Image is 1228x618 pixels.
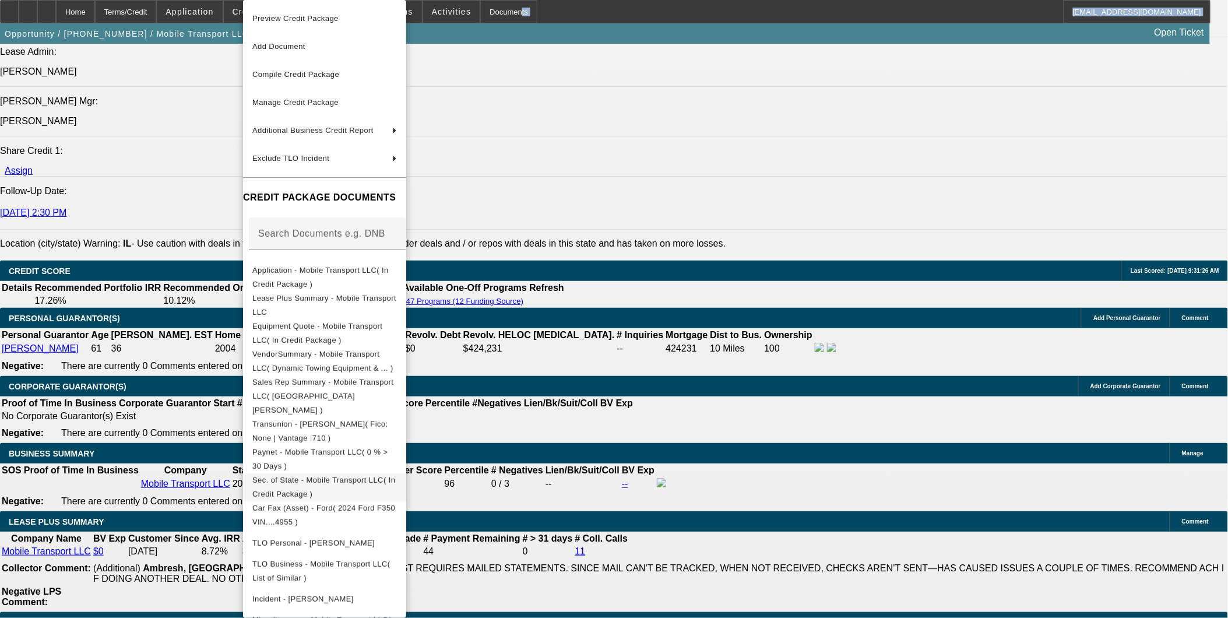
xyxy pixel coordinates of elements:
span: TLO Business - Mobile Transport LLC( List of Similar ) [252,560,390,582]
span: Equipment Quote - Mobile Transport LLC( In Credit Package ) [252,322,382,345]
button: Sales Rep Summary - Mobile Transport LLC( Oliva, Nicholas ) [243,375,406,417]
span: Paynet - Mobile Transport LLC( 0 % > 30 Days ) [252,448,388,470]
span: Application - Mobile Transport LLC( In Credit Package ) [252,266,389,289]
span: Sales Rep Summary - Mobile Transport LLC( [GEOGRAPHIC_DATA][PERSON_NAME] ) [252,378,393,415]
button: Lease Plus Summary - Mobile Transport LLC [243,292,406,319]
span: Transunion - [PERSON_NAME]( Fico: None | Vantage :710 ) [252,420,388,443]
span: Sec. of State - Mobile Transport LLC( In Credit Package ) [252,476,395,498]
span: Manage Credit Package [252,98,339,107]
button: Incident - Nestos, William [243,585,406,613]
span: Incident - [PERSON_NAME] [252,595,354,603]
span: Lease Plus Summary - Mobile Transport LLC [252,294,396,317]
span: Preview Credit Package [252,14,339,23]
button: Transunion - Nestos, William( Fico: None | Vantage :710 ) [243,417,406,445]
button: VendorSummary - Mobile Transport LLC( Dynamic Towing Equipment & ... ) [243,347,406,375]
mat-label: Search Documents e.g. DNB [258,229,385,238]
button: Sec. of State - Mobile Transport LLC( In Credit Package ) [243,473,406,501]
span: Add Document [252,42,305,51]
h4: CREDIT PACKAGE DOCUMENTS [243,191,406,205]
button: Application - Mobile Transport LLC( In Credit Package ) [243,264,406,292]
button: Car Fax (Asset) - Ford( 2024 Ford F350 VIN....4955 ) [243,501,406,529]
span: VendorSummary - Mobile Transport LLC( Dynamic Towing Equipment & ... ) [252,350,393,373]
span: TLO Personal - [PERSON_NAME] [252,539,375,547]
span: Car Fax (Asset) - Ford( 2024 Ford F350 VIN....4955 ) [252,504,395,526]
span: Additional Business Credit Report [252,126,374,135]
button: Paynet - Mobile Transport LLC( 0 % > 30 Days ) [243,445,406,473]
button: Equipment Quote - Mobile Transport LLC( In Credit Package ) [243,319,406,347]
button: TLO Personal - Nestos, William [243,529,406,557]
button: TLO Business - Mobile Transport LLC( List of Similar ) [243,557,406,585]
span: Exclude TLO Incident [252,154,329,163]
span: Compile Credit Package [252,70,339,79]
